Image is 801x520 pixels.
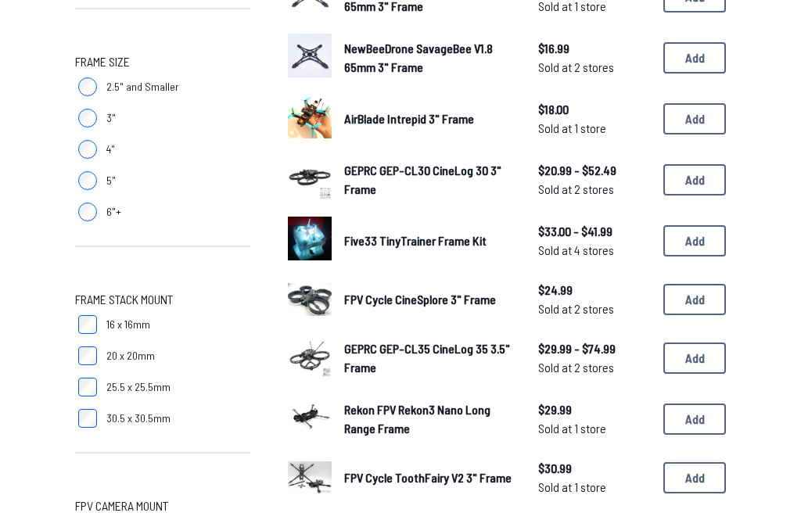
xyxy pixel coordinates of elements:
[663,103,726,134] button: Add
[344,292,496,307] span: FPV Cycle CineSplore 3" Frame
[538,100,651,119] span: $18.00
[106,411,171,426] span: 30.5 x 30.5mm
[106,142,115,157] span: 4"
[538,281,651,299] span: $24.99
[538,58,651,77] span: Sold at 2 stores
[106,79,179,95] span: 2.5" and Smaller
[288,283,332,316] img: image
[344,468,513,487] a: FPV Cycle ToothFairy V2 3" Frame
[78,409,97,428] input: 30.5 x 30.5mm
[288,334,332,382] a: image
[344,402,490,436] span: Rekon FPV Rekon3 Nano Long Range Frame
[106,110,116,126] span: 3"
[344,231,513,250] a: Five33 TinyTrainer Frame Kit
[663,403,726,435] button: Add
[538,119,651,138] span: Sold at 1 store
[288,461,332,494] img: image
[288,395,332,443] a: image
[344,111,474,126] span: AirBlade Intrepid 3" Frame
[288,217,332,260] img: image
[288,95,332,138] img: image
[538,161,651,180] span: $20.99 - $52.49
[344,400,513,438] a: Rekon FPV Rekon3 Nano Long Range Frame
[538,419,651,438] span: Sold at 1 store
[663,342,726,374] button: Add
[78,346,97,365] input: 20 x 20mm
[344,41,493,74] span: NewBeeDrone SavageBee V1.8 65mm 3" Frame
[538,400,651,419] span: $29.99
[288,95,332,143] a: image
[663,462,726,493] button: Add
[75,52,130,71] span: Frame Size
[344,163,501,196] span: GEPRC GEP-CL30 CineLog 30 3" Frame
[288,217,332,265] a: image
[78,378,97,396] input: 25.5 x 25.5mm
[538,299,651,318] span: Sold at 2 stores
[288,156,332,199] img: image
[538,459,651,478] span: $30.99
[75,290,173,309] span: Frame Stack Mount
[288,34,332,82] a: image
[538,222,651,241] span: $33.00 - $41.99
[106,173,116,188] span: 5"
[106,379,171,395] span: 25.5 x 25.5mm
[106,317,150,332] span: 16 x 16mm
[344,109,513,128] a: AirBlade Intrepid 3" Frame
[344,341,510,375] span: GEPRC GEP-CL35 CineLog 35 3.5" Frame
[288,278,332,321] a: image
[78,315,97,334] input: 16 x 16mm
[106,204,121,220] span: 6"+
[78,109,97,127] input: 3"
[78,171,97,190] input: 5"
[344,161,513,199] a: GEPRC GEP-CL30 CineLog 30 3" Frame
[663,164,726,195] button: Add
[538,39,651,58] span: $16.99
[288,156,332,204] a: image
[78,140,97,159] input: 4"
[78,77,97,96] input: 2.5" and Smaller
[288,334,332,378] img: image
[78,203,97,221] input: 6"+
[344,290,513,309] a: FPV Cycle CineSplore 3" Frame
[538,180,651,199] span: Sold at 2 stores
[538,241,651,260] span: Sold at 4 stores
[663,284,726,315] button: Add
[344,39,513,77] a: NewBeeDrone SavageBee V1.8 65mm 3" Frame
[288,395,332,439] img: image
[106,348,155,364] span: 20 x 20mm
[288,34,332,77] img: image
[344,470,512,485] span: FPV Cycle ToothFairy V2 3" Frame
[538,478,651,497] span: Sold at 1 store
[538,358,651,377] span: Sold at 2 stores
[75,497,168,515] span: FPV Camera Mount
[288,456,332,500] a: image
[344,233,487,248] span: Five33 TinyTrainer Frame Kit
[663,42,726,74] button: Add
[663,225,726,256] button: Add
[344,339,513,377] a: GEPRC GEP-CL35 CineLog 35 3.5" Frame
[538,339,651,358] span: $29.99 - $74.99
